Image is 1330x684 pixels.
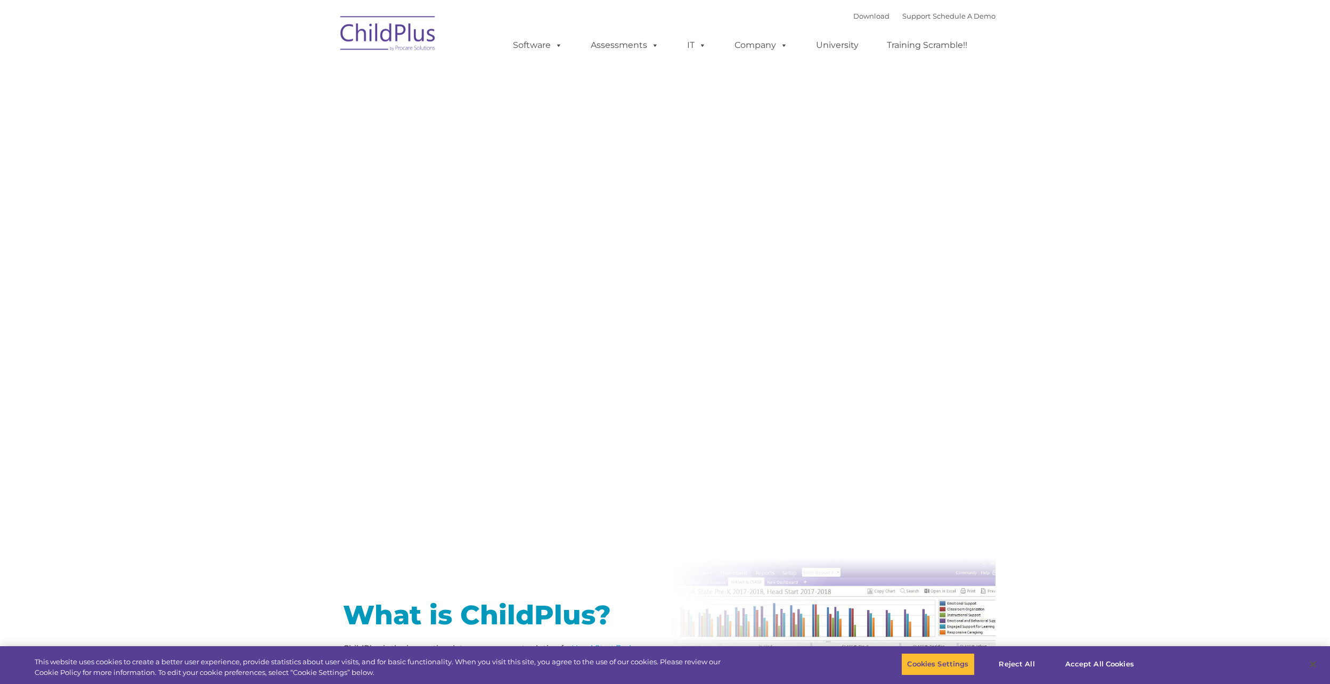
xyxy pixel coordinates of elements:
[343,643,635,666] a: Early Head Start
[1301,653,1325,676] button: Close
[853,12,890,20] a: Download
[502,35,573,56] a: Software
[805,35,869,56] a: University
[343,602,657,629] h1: What is ChildPlus?
[853,12,996,20] font: |
[335,9,442,62] img: ChildPlus by Procare Solutions
[724,35,798,56] a: Company
[876,35,978,56] a: Training Scramble!!
[902,12,931,20] a: Support
[580,35,670,56] a: Assessments
[984,653,1050,675] button: Reject All
[35,657,731,678] div: This website uses cookies to create a better user experience, provide statistics about user visit...
[1059,653,1140,675] button: Accept All Cookies
[572,643,614,653] a: Head Start
[901,653,974,675] button: Cookies Settings
[676,35,717,56] a: IT
[933,12,996,20] a: Schedule A Demo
